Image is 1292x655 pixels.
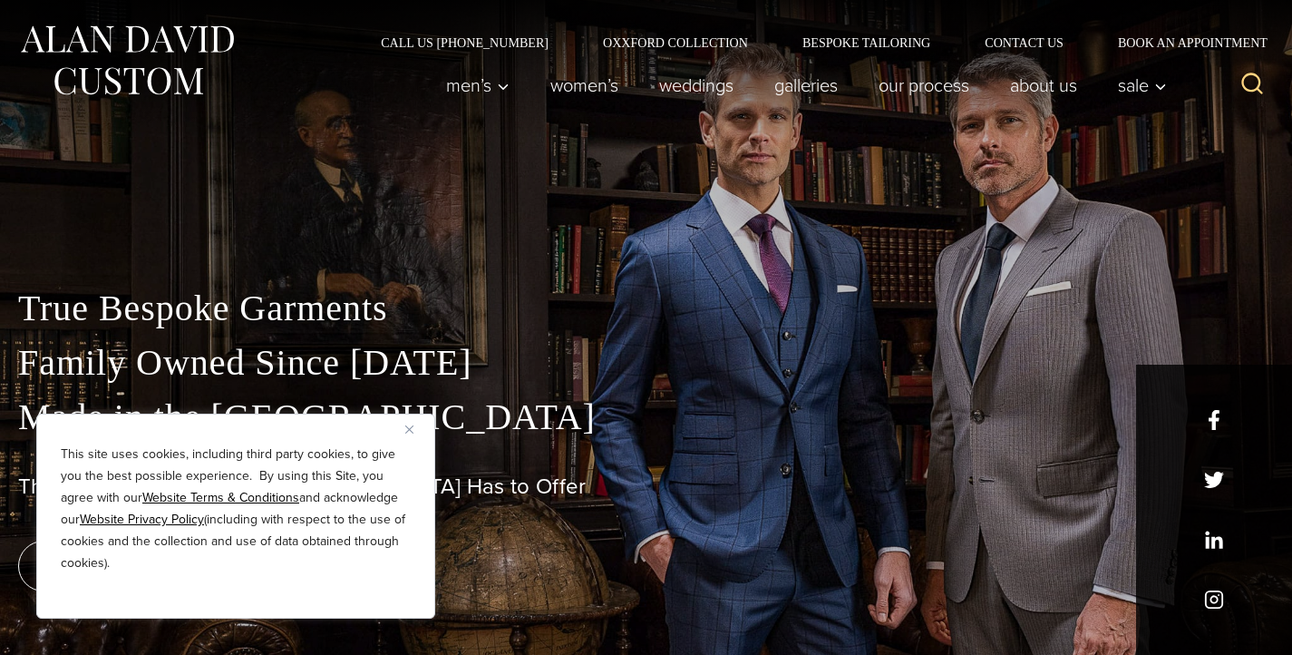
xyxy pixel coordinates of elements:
a: Website Privacy Policy [80,510,204,529]
a: Call Us [PHONE_NUMBER] [354,36,576,49]
a: Contact Us [957,36,1091,49]
p: True Bespoke Garments Family Owned Since [DATE] Made in the [GEOGRAPHIC_DATA] [18,281,1274,445]
a: Women’s [530,67,639,103]
nav: Primary Navigation [426,67,1177,103]
p: This site uses cookies, including third party cookies, to give you the best possible experience. ... [61,444,411,574]
a: Bespoke Tailoring [775,36,957,49]
a: Oxxford Collection [576,36,775,49]
a: About Us [990,67,1098,103]
a: Website Terms & Conditions [142,488,299,507]
span: Sale [1118,76,1167,94]
button: Close [405,418,427,440]
img: Close [405,425,413,434]
a: Book an Appointment [1091,36,1274,49]
a: Galleries [754,67,859,103]
a: book an appointment [18,541,272,591]
nav: Secondary Navigation [354,36,1274,49]
img: Alan David Custom [18,20,236,101]
button: View Search Form [1230,64,1274,107]
a: weddings [639,67,754,103]
span: Men’s [446,76,510,94]
h1: The Best Custom Suits [GEOGRAPHIC_DATA] Has to Offer [18,474,1274,500]
a: Our Process [859,67,990,103]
